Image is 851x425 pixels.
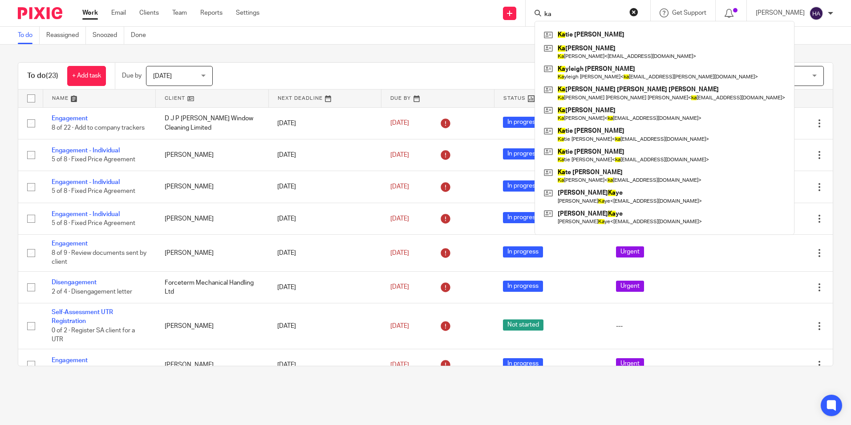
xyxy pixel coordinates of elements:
[156,139,269,171] td: [PERSON_NAME]
[268,203,381,234] td: [DATE]
[52,220,135,226] span: 5 of 8 · Fixed Price Agreement
[672,10,706,16] span: Get Support
[268,107,381,139] td: [DATE]
[543,11,624,19] input: Search
[156,171,269,203] td: [PERSON_NAME]
[111,8,126,17] a: Email
[18,7,62,19] img: Pixie
[52,279,97,286] a: Disengagement
[131,27,153,44] a: Done
[52,156,135,163] span: 5 of 8 · Fixed Price Agreement
[616,281,644,292] span: Urgent
[27,71,58,81] h1: To do
[268,171,381,203] td: [DATE]
[390,362,409,368] span: [DATE]
[390,184,409,190] span: [DATE]
[390,284,409,290] span: [DATE]
[503,281,543,292] span: In progress
[156,303,269,349] td: [PERSON_NAME]
[503,180,543,192] span: In progress
[67,66,106,86] a: + Add task
[616,358,644,369] span: Urgent
[200,8,223,17] a: Reports
[156,349,269,380] td: [PERSON_NAME]
[172,8,187,17] a: Team
[616,322,711,331] div: ---
[93,27,124,44] a: Snoozed
[503,117,543,128] span: In progress
[52,147,120,154] a: Engagement - Individual
[18,27,40,44] a: To do
[268,139,381,171] td: [DATE]
[52,188,135,195] span: 5 of 8 · Fixed Price Agreement
[236,8,259,17] a: Settings
[156,235,269,271] td: [PERSON_NAME]
[52,179,120,185] a: Engagement - Individual
[52,211,120,217] a: Engagement - Individual
[390,216,409,222] span: [DATE]
[156,203,269,234] td: [PERSON_NAME]
[52,309,113,324] a: Self-Assessment UTR Registration
[46,72,58,79] span: (23)
[139,8,159,17] a: Clients
[156,271,269,303] td: Forceterm Mechanical Handling Ltd
[122,71,142,80] p: Due by
[52,125,145,131] span: 8 of 22 · Add to company trackers
[52,241,88,247] a: Engagement
[268,303,381,349] td: [DATE]
[52,327,135,343] span: 0 of 2 · Register SA client for a UTR
[616,246,644,257] span: Urgent
[52,289,132,295] span: 2 of 4 · Disengagement letter
[52,357,88,364] a: Engagement
[268,349,381,380] td: [DATE]
[629,8,638,16] button: Clear
[390,120,409,127] span: [DATE]
[268,235,381,271] td: [DATE]
[503,246,543,257] span: In progress
[756,8,805,17] p: [PERSON_NAME]
[503,358,543,369] span: In progress
[809,6,823,20] img: svg%3E
[503,212,543,223] span: In progress
[268,271,381,303] td: [DATE]
[46,27,86,44] a: Reassigned
[52,115,88,122] a: Engagement
[390,152,409,158] span: [DATE]
[390,323,409,329] span: [DATE]
[153,73,172,79] span: [DATE]
[82,8,98,17] a: Work
[503,319,543,331] span: Not started
[156,107,269,139] td: D J P [PERSON_NAME] Window Cleaning Limited
[503,148,543,159] span: In progress
[52,250,146,266] span: 8 of 9 · Review documents sent by client
[390,250,409,256] span: [DATE]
